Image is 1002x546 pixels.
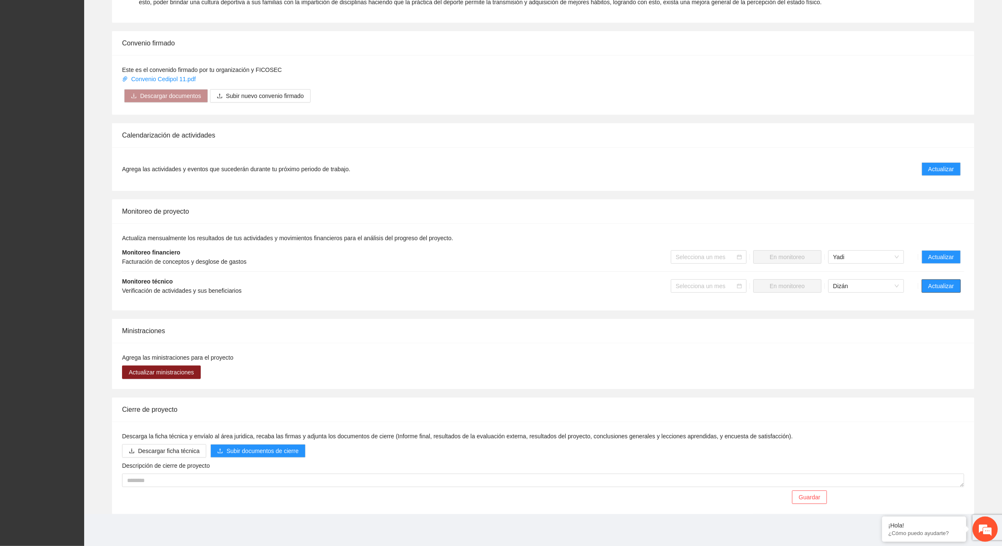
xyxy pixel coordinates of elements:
[928,164,954,174] span: Actualizar
[122,164,350,174] span: Agrega las actividades y eventos que sucederán durante tu próximo periodo de trabajo.
[4,230,160,259] textarea: Escriba su mensaje y pulse “Intro”
[138,4,158,24] div: Minimizar ventana de chat en vivo
[122,287,242,294] span: Verificación de actividades y sus beneficiarios
[226,91,304,101] span: Subir nuevo convenio firmado
[737,284,742,289] span: calendar
[129,368,194,377] span: Actualizar ministraciones
[210,444,305,458] button: uploadSubir documentos de cierre
[122,31,964,55] div: Convenio firmado
[131,93,137,100] span: download
[928,281,954,291] span: Actualizar
[210,89,311,103] button: uploadSubir nuevo convenio firmado
[833,280,899,292] span: Dizán
[922,162,961,176] button: Actualizar
[217,448,223,455] span: upload
[122,366,201,379] button: Actualizar ministraciones
[210,448,305,454] span: uploadSubir documentos de cierre
[122,76,197,82] a: Convenio Cedipol 11.pdf
[122,76,128,82] span: paper-clip
[129,448,135,455] span: download
[226,446,298,456] span: Subir documentos de cierre
[122,235,453,241] span: Actualiza mensualmente los resultados de tus actividades y movimientos financieros para el anális...
[124,89,208,103] button: downloadDescargar documentos
[122,123,964,147] div: Calendarización de actividades
[122,199,964,223] div: Monitoreo de proyecto
[217,93,223,100] span: upload
[928,252,954,262] span: Actualizar
[44,43,141,54] div: Chatee con nosotros ahora
[122,398,964,421] div: Cierre de proyecto
[799,493,820,502] span: Guardar
[833,251,899,263] span: Yadi
[737,254,742,260] span: calendar
[922,279,961,293] button: Actualizar
[922,250,961,264] button: Actualizar
[122,249,180,256] strong: Monitoreo financiero
[122,474,964,487] textarea: Descripción de cierre de proyecto
[122,319,964,343] div: Ministraciones
[122,461,210,470] label: Descripción de cierre de proyecto
[122,433,793,440] span: Descarga la ficha técnica y envíalo al área juridica, recaba las firmas y adjunta los documentos ...
[122,369,201,376] a: Actualizar ministraciones
[122,258,247,265] span: Facturación de conceptos y desglose de gastos
[138,446,199,456] span: Descargar ficha técnica
[210,93,311,99] span: uploadSubir nuevo convenio firmado
[122,66,282,73] span: Este es el convenido firmado por tu organización y FICOSEC
[122,444,206,458] button: downloadDescargar ficha técnica
[140,91,201,101] span: Descargar documentos
[888,530,960,536] p: ¿Cómo puedo ayudarte?
[122,354,234,361] span: Agrega las ministraciones para el proyecto
[49,112,116,197] span: Estamos en línea.
[122,278,173,285] strong: Monitoreo técnico
[888,522,960,529] div: ¡Hola!
[122,448,206,454] a: downloadDescargar ficha técnica
[792,490,827,504] button: Guardar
